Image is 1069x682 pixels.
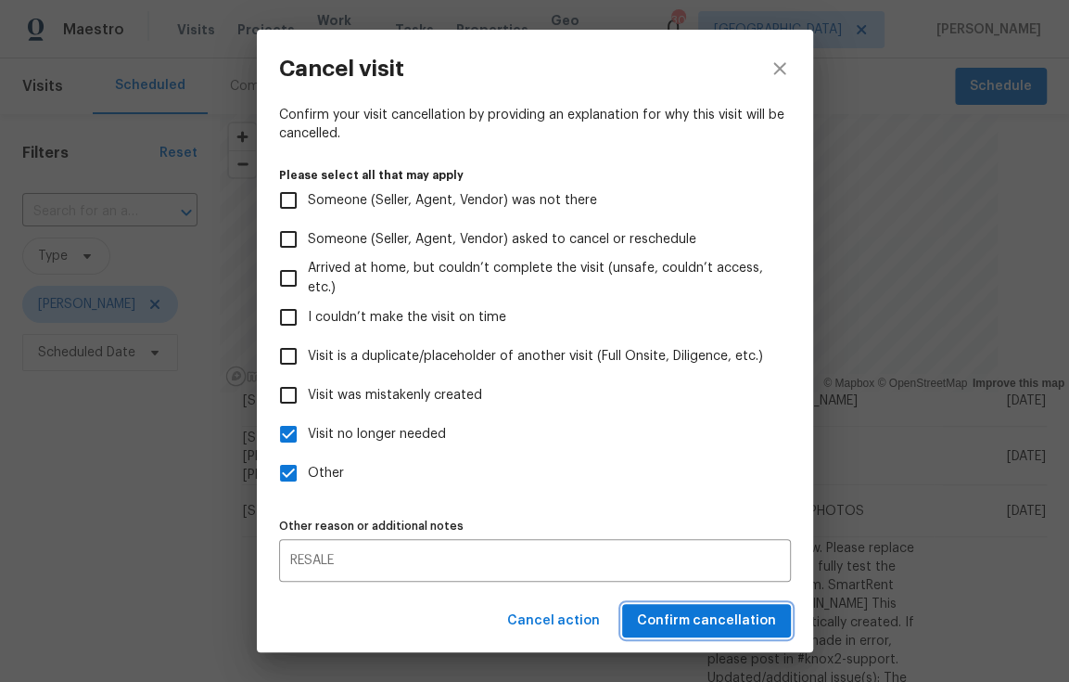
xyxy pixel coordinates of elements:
span: Confirm your visit cancellation by providing an explanation for why this visit will be cancelled. [279,106,791,143]
span: Other [308,464,344,483]
label: Other reason or additional notes [279,521,791,532]
button: close [746,30,813,108]
span: Cancel action [507,610,600,633]
span: Someone (Seller, Agent, Vendor) asked to cancel or reschedule [308,230,696,250]
label: Please select all that may apply [279,170,791,181]
span: Visit is a duplicate/placeholder of another visit (Full Onsite, Diligence, etc.) [308,347,763,367]
span: Arrived at home, but couldn’t complete the visit (unsafe, couldn’t access, etc.) [308,259,776,298]
span: Someone (Seller, Agent, Vendor) was not there [308,191,597,211]
h3: Cancel visit [279,56,404,82]
span: Confirm cancellation [637,610,776,633]
button: Cancel action [500,604,607,638]
button: Confirm cancellation [622,604,791,638]
span: Visit was mistakenly created [308,386,482,405]
span: Visit no longer needed [308,425,446,444]
span: I couldn’t make the visit on time [308,308,506,328]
